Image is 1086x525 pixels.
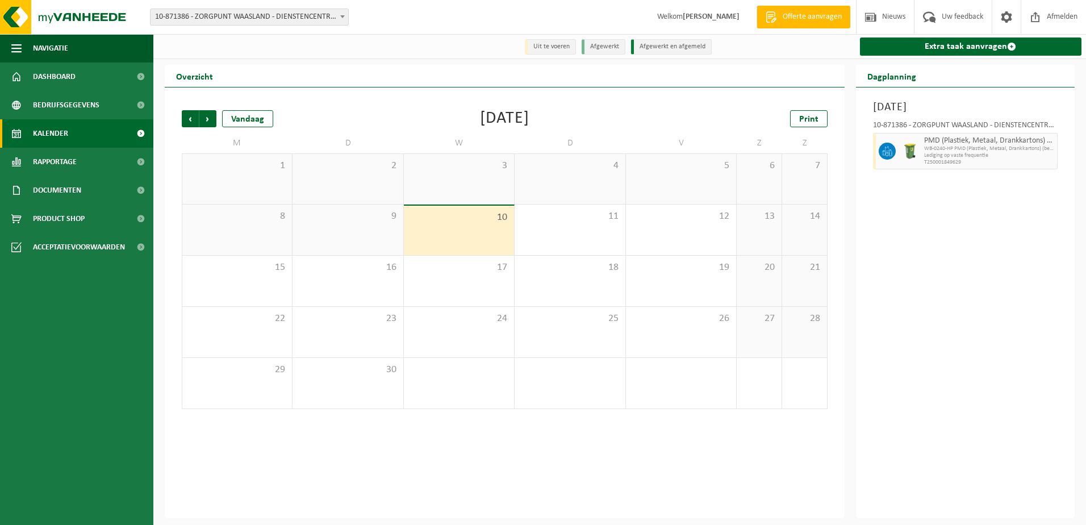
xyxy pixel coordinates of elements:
[33,176,81,205] span: Documenten
[782,133,828,153] td: Z
[788,160,821,172] span: 7
[520,312,619,325] span: 25
[33,205,85,233] span: Product Shop
[788,210,821,223] span: 14
[856,65,928,87] h2: Dagplanning
[410,312,508,325] span: 24
[790,110,828,127] a: Print
[520,160,619,172] span: 4
[188,160,286,172] span: 1
[33,148,77,176] span: Rapportage
[582,39,625,55] li: Afgewerkt
[631,39,712,55] li: Afgewerkt en afgemeld
[410,160,508,172] span: 3
[480,110,529,127] div: [DATE]
[742,160,776,172] span: 6
[150,9,349,26] span: 10-871386 - ZORGPUNT WAASLAND - DIENSTENCENTRUM HOUTMERE - ZWIJNDRECHT
[410,261,508,274] span: 17
[788,312,821,325] span: 28
[632,210,730,223] span: 12
[165,65,224,87] h2: Overzicht
[742,261,776,274] span: 20
[298,210,397,223] span: 9
[520,261,619,274] span: 18
[737,133,782,153] td: Z
[222,110,273,127] div: Vandaag
[924,136,1055,145] span: PMD (Plastiek, Metaal, Drankkartons) (bedrijven)
[515,133,625,153] td: D
[873,122,1058,133] div: 10-871386 - ZORGPUNT WAASLAND - DIENSTENCENTRUM [GEOGRAPHIC_DATA]
[924,159,1055,166] span: T250001849629
[901,143,918,160] img: WB-0240-HPE-GN-50
[626,133,737,153] td: V
[525,39,576,55] li: Uit te voeren
[188,364,286,376] span: 29
[410,211,508,224] span: 10
[188,312,286,325] span: 22
[873,99,1058,116] h3: [DATE]
[632,312,730,325] span: 26
[33,63,76,91] span: Dashboard
[788,261,821,274] span: 21
[404,133,515,153] td: W
[520,210,619,223] span: 11
[182,110,199,127] span: Vorige
[33,34,68,63] span: Navigatie
[33,233,125,261] span: Acceptatievoorwaarden
[188,261,286,274] span: 15
[33,91,99,119] span: Bedrijfsgegevens
[924,152,1055,159] span: Lediging op vaste frequentie
[293,133,403,153] td: D
[298,364,397,376] span: 30
[742,210,776,223] span: 13
[924,145,1055,152] span: WB-0240-HP PMD (Plastiek, Metaal, Drankkartons) (bedrijven)
[799,115,818,124] span: Print
[33,119,68,148] span: Kalender
[298,261,397,274] span: 16
[151,9,348,25] span: 10-871386 - ZORGPUNT WAASLAND - DIENSTENCENTRUM HOUTMERE - ZWIJNDRECHT
[298,312,397,325] span: 23
[632,160,730,172] span: 5
[742,312,776,325] span: 27
[757,6,850,28] a: Offerte aanvragen
[199,110,216,127] span: Volgende
[860,37,1082,56] a: Extra taak aanvragen
[298,160,397,172] span: 2
[188,210,286,223] span: 8
[780,11,845,23] span: Offerte aanvragen
[632,261,730,274] span: 19
[182,133,293,153] td: M
[683,13,740,21] strong: [PERSON_NAME]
